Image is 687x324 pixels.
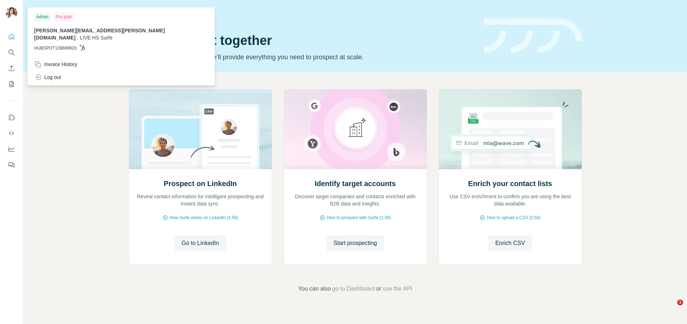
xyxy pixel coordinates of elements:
div: Pro plan [54,13,74,21]
div: Quick start [129,13,475,20]
span: Enrich CSV [495,239,525,247]
button: Search [6,46,17,59]
span: Go to LinkedIn [182,239,219,247]
button: Use Surfe API [6,127,17,140]
iframe: Intercom live chat [663,300,680,317]
p: Reveal contact information for intelligent prospecting and instant data sync. [136,193,265,207]
button: Start prospecting [326,235,384,251]
span: LIVE HS Surfe [80,35,113,41]
div: Log out [34,74,61,81]
button: Quick start [6,30,17,43]
img: banner [484,19,582,54]
button: Dashboard [6,143,17,156]
button: use the API [383,284,412,293]
button: Enrich CSV [488,235,532,251]
p: Discover target companies and contacts enriched with B2B data and insights. [291,193,420,207]
p: Pick your starting point and we’ll provide everything you need to prospect at scale. [129,52,475,62]
span: . [77,35,78,41]
button: Enrich CSV [6,62,17,75]
img: Prospect on LinkedIn [129,89,272,169]
span: [PERSON_NAME][EMAIL_ADDRESS][PERSON_NAME][DOMAIN_NAME] [34,28,165,41]
img: Identify target accounts [284,89,427,169]
p: Use CSV enrichment to confirm you are using the best data available. [446,193,574,207]
button: Go to LinkedIn [174,235,226,251]
span: How Surfe works on LinkedIn (1:58) [170,214,238,221]
h2: Enrich your contact lists [468,179,552,189]
div: Admin [34,13,51,21]
span: How to upload a CSV (2:59) [487,214,540,221]
span: How to prospect with Surfe (1:30) [327,214,391,221]
h2: Prospect on LinkedIn [164,179,237,189]
button: go to Dashboard [332,284,375,293]
span: You can also [298,284,331,293]
div: Invoice History [34,61,77,68]
button: Feedback [6,158,17,171]
h2: Identify target accounts [315,179,396,189]
span: 1 [677,300,683,305]
button: Use Surfe on LinkedIn [6,111,17,124]
span: HUBSPOT139689920 [34,45,77,51]
img: Avatar [6,7,17,19]
h1: Let’s prospect together [129,33,475,48]
img: Enrich your contact lists [439,89,582,169]
span: or [376,284,381,293]
button: My lists [6,78,17,91]
span: Start prospecting [334,239,377,247]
